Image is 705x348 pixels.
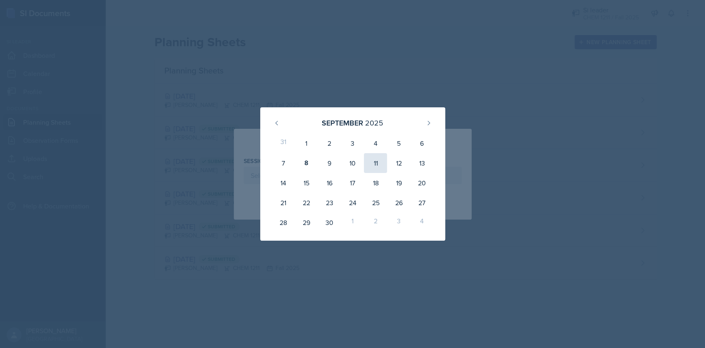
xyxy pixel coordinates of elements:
[364,133,387,153] div: 4
[294,153,318,173] div: 8
[318,133,341,153] div: 2
[410,153,433,173] div: 13
[341,153,364,173] div: 10
[294,193,318,213] div: 22
[272,133,295,153] div: 31
[272,213,295,232] div: 28
[364,193,387,213] div: 25
[294,133,318,153] div: 1
[272,173,295,193] div: 14
[322,117,363,128] div: September
[318,213,341,232] div: 30
[387,133,410,153] div: 5
[272,153,295,173] div: 7
[341,213,364,232] div: 1
[387,193,410,213] div: 26
[410,213,433,232] div: 4
[364,173,387,193] div: 18
[410,133,433,153] div: 6
[364,213,387,232] div: 2
[272,193,295,213] div: 21
[364,153,387,173] div: 11
[387,213,410,232] div: 3
[387,153,410,173] div: 12
[318,153,341,173] div: 9
[410,193,433,213] div: 27
[294,213,318,232] div: 29
[318,173,341,193] div: 16
[318,193,341,213] div: 23
[341,193,364,213] div: 24
[365,117,383,128] div: 2025
[410,173,433,193] div: 20
[387,173,410,193] div: 19
[294,173,318,193] div: 15
[341,173,364,193] div: 17
[341,133,364,153] div: 3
